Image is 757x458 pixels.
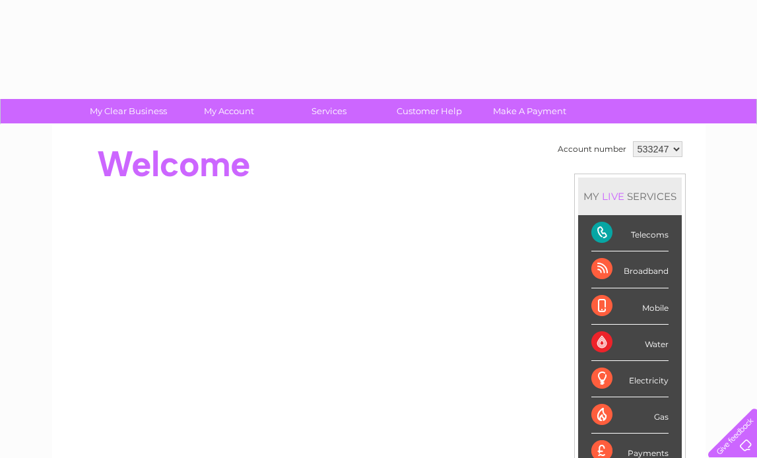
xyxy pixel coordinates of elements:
div: Telecoms [591,215,669,251]
div: Electricity [591,361,669,397]
a: Services [275,99,383,123]
div: Mobile [591,288,669,325]
div: Water [591,325,669,361]
div: Broadband [591,251,669,288]
a: Make A Payment [475,99,584,123]
a: My Clear Business [74,99,183,123]
a: My Account [174,99,283,123]
div: LIVE [599,190,627,203]
td: Account number [554,138,630,160]
div: Gas [591,397,669,434]
a: Customer Help [375,99,484,123]
div: MY SERVICES [578,178,682,215]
